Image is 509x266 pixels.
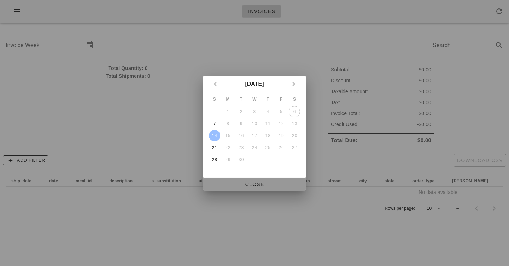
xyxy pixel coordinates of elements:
button: 14 [209,130,220,141]
th: F [275,93,288,105]
button: 21 [209,142,220,153]
span: Close [209,182,300,187]
div: 7 [209,121,220,126]
th: W [248,93,261,105]
div: 28 [209,157,220,162]
button: Next month [287,78,300,90]
button: Close [203,178,306,191]
div: 21 [209,145,220,150]
th: T [262,93,274,105]
button: [DATE] [242,77,267,91]
button: Previous month [209,78,222,90]
button: 28 [209,154,220,165]
th: S [208,93,221,105]
div: 14 [209,133,220,138]
button: 7 [209,118,220,129]
th: T [235,93,247,105]
th: S [288,93,301,105]
th: M [222,93,234,105]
